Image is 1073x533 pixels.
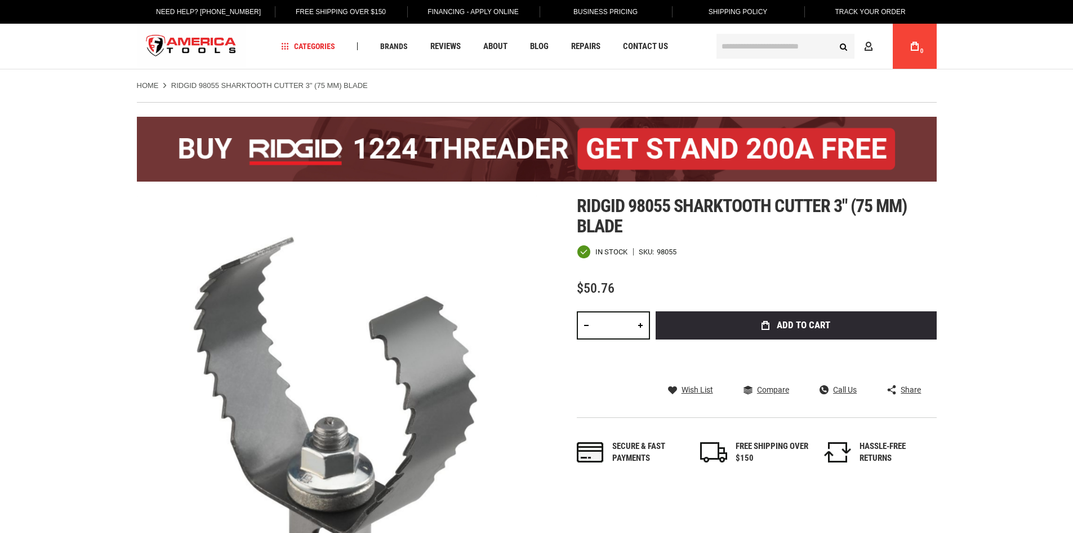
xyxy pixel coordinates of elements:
span: Repairs [571,42,600,51]
button: Add to Cart [656,311,937,340]
div: 98055 [657,248,676,256]
div: Availability [577,245,627,259]
img: America Tools [137,25,246,68]
span: Call Us [833,386,857,394]
img: BOGO: Buy the RIDGID® 1224 Threader (26092), get the 92467 200A Stand FREE! [137,117,937,182]
a: About [478,39,513,54]
a: Call Us [820,385,857,395]
div: Secure & fast payments [612,441,685,465]
span: Contact Us [623,42,668,51]
span: Compare [757,386,789,394]
a: Categories [276,39,340,54]
span: Add to Cart [777,320,830,330]
span: Shipping Policy [709,8,768,16]
span: Categories [281,42,335,50]
iframe: Secure express checkout frame [653,343,939,376]
span: 0 [920,48,924,54]
a: Contact Us [618,39,673,54]
img: shipping [700,442,727,462]
a: 0 [904,24,925,69]
a: Wish List [668,385,713,395]
span: Reviews [430,42,461,51]
span: Wish List [682,386,713,394]
img: payments [577,442,604,462]
a: Reviews [425,39,466,54]
span: Ridgid 98055 sharktooth cutter 3" (75 mm) blade [577,195,907,237]
button: Search [833,36,854,57]
span: $50.76 [577,280,615,296]
div: FREE SHIPPING OVER $150 [736,441,809,465]
img: returns [824,442,851,462]
a: Repairs [566,39,605,54]
span: Brands [380,42,408,50]
a: Brands [375,39,413,54]
div: HASSLE-FREE RETURNS [860,441,933,465]
a: store logo [137,25,246,68]
span: About [483,42,507,51]
span: Share [901,386,921,394]
a: Compare [743,385,789,395]
span: In stock [595,248,627,256]
a: Blog [525,39,554,54]
strong: RIDGID 98055 SHARKTOOTH CUTTER 3" (75 MM) BLADE [171,81,368,90]
a: Home [137,81,159,91]
strong: SKU [639,248,657,256]
span: Blog [530,42,549,51]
